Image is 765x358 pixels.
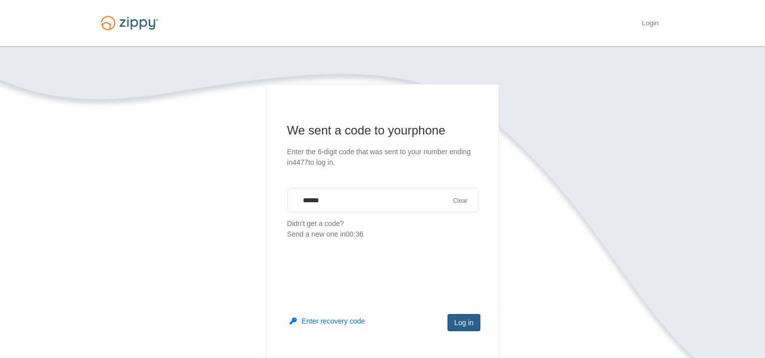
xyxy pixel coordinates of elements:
button: Log in [447,314,480,331]
img: Logo [95,11,164,35]
p: Didn't get a code? [287,218,478,240]
p: Enter the 6-digit code that was sent to your number ending in 4477 to log in. [287,147,478,168]
a: Login [642,19,658,29]
button: Enter recovery code [290,316,365,326]
h1: We sent a code to your phone [287,122,478,139]
button: Clear [450,196,471,206]
div: Send a new one in 00:36 [287,229,478,240]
